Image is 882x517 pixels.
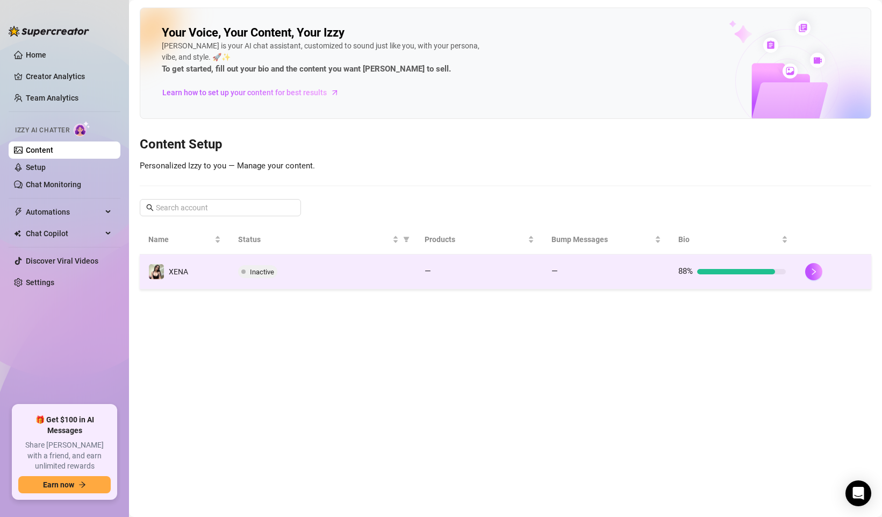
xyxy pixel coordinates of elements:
[156,202,286,214] input: Search account
[9,26,89,37] img: logo-BBDzfeDw.svg
[810,268,818,275] span: right
[162,64,451,74] strong: To get started, fill out your bio and the content you want [PERSON_NAME] to sell.
[149,264,164,279] img: XENA
[140,225,230,254] th: Name
[26,203,102,221] span: Automations
[26,94,78,102] a: Team Analytics
[74,121,90,137] img: AI Chatter
[26,146,53,154] a: Content
[148,233,212,245] span: Name
[551,266,558,276] span: —
[14,208,23,216] span: thunderbolt
[18,476,111,493] button: Earn nowarrow-right
[329,87,340,98] span: arrow-right
[250,268,274,276] span: Inactive
[416,225,543,254] th: Products
[26,163,46,172] a: Setup
[140,136,871,153] h3: Content Setup
[678,233,779,245] span: Bio
[162,87,327,98] span: Learn how to set up your content for best results
[238,233,390,245] span: Status
[26,180,81,189] a: Chat Monitoring
[26,51,46,59] a: Home
[78,481,86,488] span: arrow-right
[14,230,21,237] img: Chat Copilot
[162,40,484,76] div: [PERSON_NAME] is your AI chat assistant, customized to sound just like you, with your persona, vi...
[704,9,871,118] img: ai-chatter-content-library-cLFOSyPT.png
[26,225,102,242] span: Chat Copilot
[805,263,822,280] button: right
[26,278,54,287] a: Settings
[162,25,345,40] h2: Your Voice, Your Content, Your Izzy
[551,233,652,245] span: Bump Messages
[230,225,416,254] th: Status
[678,266,693,276] span: 88%
[18,415,111,436] span: 🎁 Get $100 in AI Messages
[15,125,69,136] span: Izzy AI Chatter
[146,204,154,211] span: search
[543,225,670,254] th: Bump Messages
[26,257,98,265] a: Discover Viral Videos
[845,480,871,506] div: Open Intercom Messenger
[425,233,526,245] span: Products
[425,266,431,276] span: —
[401,231,412,247] span: filter
[169,267,188,276] span: XENA
[140,161,315,171] span: Personalized Izzy to you — Manage your content.
[26,68,112,85] a: Creator Analytics
[162,84,347,101] a: Learn how to set up your content for best results
[43,480,74,489] span: Earn now
[18,440,111,472] span: Share [PERSON_NAME] with a friend, and earn unlimited rewards
[403,236,410,243] span: filter
[670,225,797,254] th: Bio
